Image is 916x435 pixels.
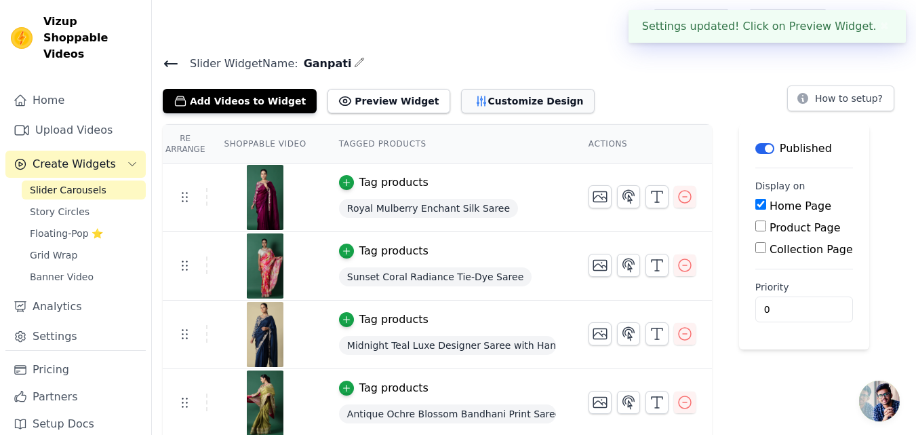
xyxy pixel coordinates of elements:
[30,183,106,197] span: Slider Carousels
[787,95,894,108] a: How to setup?
[339,199,518,218] span: Royal Mulberry Enchant Silk Saree
[354,54,365,73] div: Edit Name
[770,243,853,256] label: Collection Page
[339,174,429,191] button: Tag products
[572,125,712,164] th: Actions
[207,125,322,164] th: Shoppable Video
[22,181,146,200] a: Slider Carousels
[22,224,146,243] a: Floating-Pop ⭐
[5,323,146,350] a: Settings
[246,165,284,230] img: vizup-images-6583.png
[30,205,89,219] span: Story Circles
[859,381,900,421] a: Open chat
[43,14,140,62] span: Vizup Shoppable Videos
[323,125,572,164] th: Tagged Products
[359,243,429,259] div: Tag products
[838,10,905,34] button: S Snusha
[246,302,284,367] img: vizup-images-1019.png
[629,10,906,43] div: Settings updated! Click on Preview Widget.
[22,246,146,265] a: Grid Wrap
[298,56,352,72] span: Ganpati
[749,9,827,35] a: Book Demo
[5,383,146,411] a: Partners
[877,18,892,35] button: Close
[589,254,612,277] button: Change Thumbnail
[780,140,832,157] p: Published
[589,391,612,414] button: Change Thumbnail
[5,151,146,178] button: Create Widgets
[770,221,841,234] label: Product Page
[30,227,103,240] span: Floating-Pop ⭐
[163,125,207,164] th: Re Arrange
[30,248,77,262] span: Grid Wrap
[5,293,146,320] a: Analytics
[755,179,805,193] legend: Display on
[339,380,429,396] button: Tag products
[359,311,429,328] div: Tag products
[5,87,146,114] a: Home
[755,280,853,294] label: Priority
[5,356,146,383] a: Pricing
[770,200,831,212] label: Home Page
[22,202,146,221] a: Story Circles
[860,10,905,34] p: Snusha
[339,311,429,328] button: Tag products
[30,270,94,284] span: Banner Video
[11,27,33,49] img: Vizup
[339,336,556,355] span: Midnight Teal Luxe Designer Saree with Hand Embroidered Borders
[461,89,595,113] button: Customize Design
[179,56,298,72] span: Slider Widget Name:
[653,9,730,35] a: Help Setup
[327,89,450,113] button: Preview Widget
[359,174,429,191] div: Tag products
[339,404,556,423] span: Antique Ochre Blossom Bandhani Print Saree
[589,185,612,208] button: Change Thumbnail
[246,233,284,299] img: vizup-images-0c36.png
[589,322,612,345] button: Change Thumbnail
[787,86,894,111] button: How to setup?
[5,117,146,144] a: Upload Videos
[339,267,532,286] span: Sunset Coral Radiance Tie-Dye Saree
[22,267,146,286] a: Banner Video
[359,380,429,396] div: Tag products
[33,156,116,172] span: Create Widgets
[163,89,317,113] button: Add Videos to Widget
[339,243,429,259] button: Tag products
